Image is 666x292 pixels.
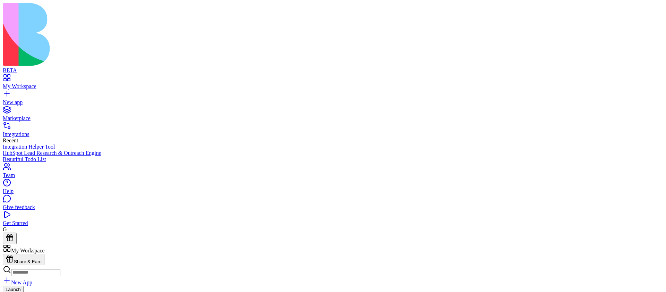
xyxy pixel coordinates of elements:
[3,77,663,90] a: My Workspace
[3,93,663,106] a: New app
[3,254,44,265] button: Share & Earn
[3,144,663,150] a: Integration Helper Tool
[3,67,663,74] div: BETA
[3,61,663,74] a: BETA
[3,156,663,162] a: Beautiful Todo List
[11,248,45,253] span: My Workspace
[3,150,663,156] a: HubSpot Lead Research & Outreach Engine
[3,131,663,137] div: Integrations
[3,172,663,178] div: Team
[3,188,663,194] div: Help
[3,198,663,210] a: Give feedback
[3,182,663,194] a: Help
[3,166,663,178] a: Team
[3,99,663,106] div: New app
[14,259,42,264] span: Share & Earn
[3,3,282,66] img: logo
[3,280,32,285] a: New App
[3,220,663,226] div: Get Started
[3,226,7,232] span: G
[3,109,663,122] a: Marketplace
[3,204,663,210] div: Give feedback
[3,137,18,143] span: Recent
[3,115,663,122] div: Marketplace
[3,214,663,226] a: Get Started
[3,83,663,90] div: My Workspace
[3,125,663,137] a: Integrations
